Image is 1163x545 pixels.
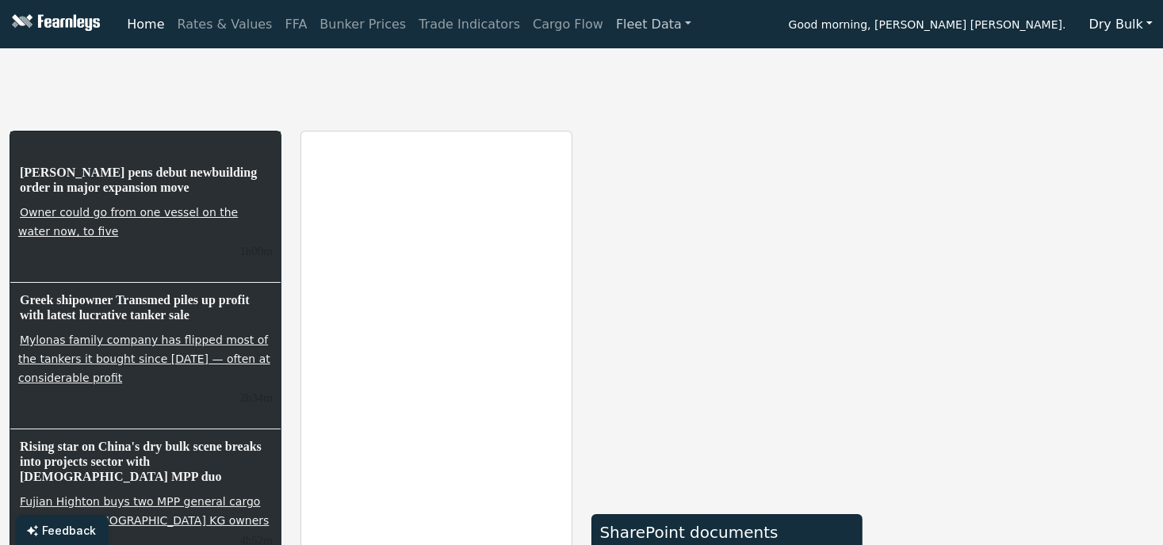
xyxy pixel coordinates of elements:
[121,9,170,40] a: Home
[1079,10,1163,40] button: Dry Bulk
[18,494,270,528] a: Fujian Highton buys two MPP general cargo ships from [DEMOGRAPHIC_DATA] KG owners
[412,9,526,40] a: Trade Indicators
[18,437,273,486] h6: Rising star on China's dry bulk scene breaks into projects sector with [DEMOGRAPHIC_DATA] MPP duo
[789,13,1066,40] span: Good morning, [PERSON_NAME] [PERSON_NAME].
[610,9,698,40] a: Fleet Data
[8,14,100,34] img: Fearnleys Logo
[313,9,412,40] a: Bunker Prices
[600,523,855,542] div: SharePoint documents
[526,9,610,40] a: Cargo Flow
[18,332,270,386] a: Mylonas family company has flipped most of the tankers it bought since [DATE] — often at consider...
[18,291,273,324] h6: Greek shipowner Transmed piles up profit with latest lucrative tanker sale
[239,391,272,404] small: 9/5/2025, 8:16:21 AM
[882,321,1153,495] iframe: mini symbol-overview TradingView widget
[239,245,272,257] small: 9/5/2025, 8:50:28 AM
[18,163,273,196] h6: [PERSON_NAME] pens debut newbuilding order in major expansion move
[279,9,314,40] a: FFA
[882,131,1153,305] iframe: mini symbol-overview TradingView widget
[10,55,1153,112] iframe: tickers TradingView widget
[18,204,238,239] a: Owner could go from one vessel on the water now, to five
[591,131,863,497] iframe: market overview TradingView widget
[171,9,279,40] a: Rates & Values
